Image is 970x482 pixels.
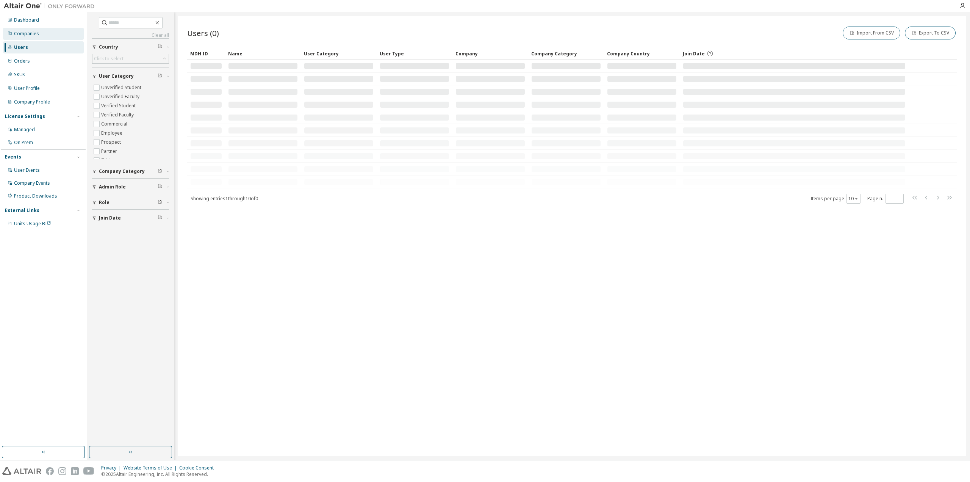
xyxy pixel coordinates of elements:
button: Join Date [92,210,169,226]
label: Verified Student [101,101,137,110]
span: Clear filter [158,184,162,190]
span: Users (0) [187,28,219,38]
div: Dashboard [14,17,39,23]
span: Admin Role [99,184,126,190]
span: Clear filter [158,215,162,221]
label: Trial [101,156,112,165]
div: User Profile [14,85,40,91]
div: User Category [304,47,374,60]
span: User Category [99,73,134,79]
div: Cookie Consent [179,465,218,471]
button: User Category [92,68,169,85]
div: User Events [14,167,40,173]
svg: Date when the user was first added or directly signed up. If the user was deleted and later re-ad... [707,50,713,57]
label: Employee [101,129,124,138]
span: Role [99,199,110,206]
img: youtube.svg [83,467,94,475]
div: Product Downloads [14,193,57,199]
span: Join Date [683,50,705,57]
button: Import From CSV [843,27,900,39]
img: linkedin.svg [71,467,79,475]
span: Country [99,44,118,50]
div: SKUs [14,72,25,78]
span: Company Category [99,168,145,174]
div: Companies [14,31,39,37]
div: External Links [5,207,39,214]
div: Privacy [101,465,124,471]
label: Commercial [101,119,129,129]
span: Items per page [810,194,860,204]
div: Managed [14,127,35,133]
label: Verified Faculty [101,110,135,119]
label: Partner [101,147,119,156]
div: Name [228,47,298,60]
div: Company Country [607,47,677,60]
img: Altair One [4,2,99,10]
div: User Type [380,47,449,60]
img: facebook.svg [46,467,54,475]
span: Clear filter [158,73,162,79]
label: Prospect [101,138,122,147]
p: © 2025 Altair Engineering, Inc. All Rights Reserved. [101,471,218,477]
span: Join Date [99,215,121,221]
button: Company Category [92,163,169,180]
span: Units Usage BI [14,220,51,227]
a: Clear all [92,32,169,38]
button: Country [92,39,169,55]
div: Users [14,44,28,50]
div: Website Terms of Use [124,465,179,471]
div: Company [455,47,525,60]
span: Showing entries 1 through 10 of 0 [191,195,258,202]
div: Company Category [531,47,601,60]
button: 10 [848,196,859,202]
div: Click to select [92,54,169,63]
div: Click to select [94,56,124,62]
span: Clear filter [158,199,162,206]
div: Events [5,154,21,160]
div: MDH ID [190,47,222,60]
button: Admin Role [92,179,169,195]
label: Unverified Student [101,83,143,92]
span: Clear filter [158,168,162,174]
button: Export To CSV [905,27,956,39]
span: Clear filter [158,44,162,50]
div: Orders [14,58,30,64]
label: Unverified Faculty [101,92,141,101]
img: instagram.svg [58,467,66,475]
div: Company Events [14,180,50,186]
button: Role [92,194,169,211]
img: altair_logo.svg [2,467,41,475]
div: License Settings [5,113,45,119]
div: On Prem [14,140,33,146]
div: Company Profile [14,99,50,105]
span: Page n. [867,194,904,204]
